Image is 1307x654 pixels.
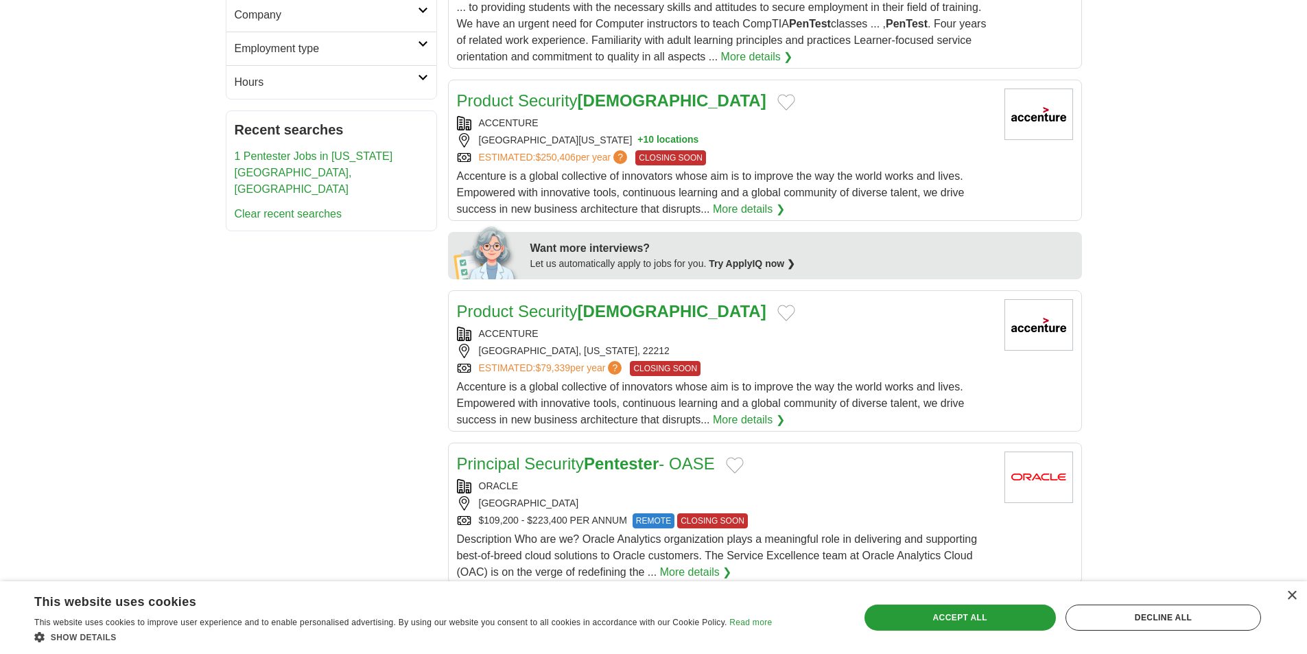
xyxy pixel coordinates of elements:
[709,258,795,269] a: Try ApplyIQ now ❯
[479,480,519,491] a: ORACLE
[530,240,1074,257] div: Want more interviews?
[721,49,793,65] a: More details ❯
[789,18,831,30] strong: PenTest
[457,513,993,528] div: $109,200 - $223,400 PER ANNUM
[530,257,1074,271] div: Let us automatically apply to jobs for you.
[726,457,744,474] button: Add to favorite jobs
[777,94,795,110] button: Add to favorite jobs
[34,589,738,610] div: This website uses cookies
[635,150,706,165] span: CLOSING SOON
[608,361,622,375] span: ?
[34,630,772,644] div: Show details
[235,119,428,140] h2: Recent searches
[34,618,727,627] span: This website uses cookies to improve user experience and to enable personalised advertising. By u...
[235,150,393,195] a: 1 Pentester Jobs in [US_STATE][GEOGRAPHIC_DATA], [GEOGRAPHIC_DATA]
[677,513,748,528] span: CLOSING SOON
[630,361,700,376] span: CLOSING SOON
[479,328,539,339] a: ACCENTURE
[713,201,785,218] a: More details ❯
[457,302,766,320] a: Product Security[DEMOGRAPHIC_DATA]
[584,454,659,473] strong: Pentester
[457,533,978,578] span: Description Who are we? Oracle Analytics organization plays a meaningful role in delivering and s...
[713,412,785,428] a: More details ❯
[777,305,795,321] button: Add to favorite jobs
[729,618,772,627] a: Read more, opens a new window
[457,1,987,62] span: ... to providing students with the necessary skills and attitudes to secure employment in their f...
[457,381,965,425] span: Accenture is a global collective of innovators whose aim is to improve the way the world works an...
[578,91,766,110] strong: [DEMOGRAPHIC_DATA]
[454,224,520,279] img: apply-iq-scientist.png
[1004,299,1073,351] img: Accenture logo
[457,454,715,473] a: Principal SecurityPentester- OASE
[457,344,993,358] div: [GEOGRAPHIC_DATA], [US_STATE], 22212
[535,152,575,163] span: $250,406
[1065,605,1261,631] div: Decline all
[457,496,993,511] div: [GEOGRAPHIC_DATA]
[235,7,418,23] h2: Company
[51,633,117,642] span: Show details
[479,361,625,376] a: ESTIMATED:$79,339per year?
[578,302,766,320] strong: [DEMOGRAPHIC_DATA]
[637,133,698,148] button: +10 locations
[235,40,418,57] h2: Employment type
[457,170,965,215] span: Accenture is a global collective of innovators whose aim is to improve the way the world works an...
[479,117,539,128] a: ACCENTURE
[235,74,418,91] h2: Hours
[637,133,643,148] span: +
[864,605,1056,631] div: Accept all
[1004,89,1073,140] img: Accenture logo
[1286,591,1297,601] div: Close
[633,513,674,528] span: REMOTE
[235,208,342,220] a: Clear recent searches
[479,150,631,165] a: ESTIMATED:$250,406per year?
[660,564,732,581] a: More details ❯
[1004,452,1073,503] img: Oracle logo
[457,91,766,110] a: Product Security[DEMOGRAPHIC_DATA]
[457,133,993,148] div: [GEOGRAPHIC_DATA][US_STATE]
[226,65,436,99] a: Hours
[886,18,928,30] strong: PenTest
[226,32,436,65] a: Employment type
[535,362,570,373] span: $79,339
[613,150,627,164] span: ?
